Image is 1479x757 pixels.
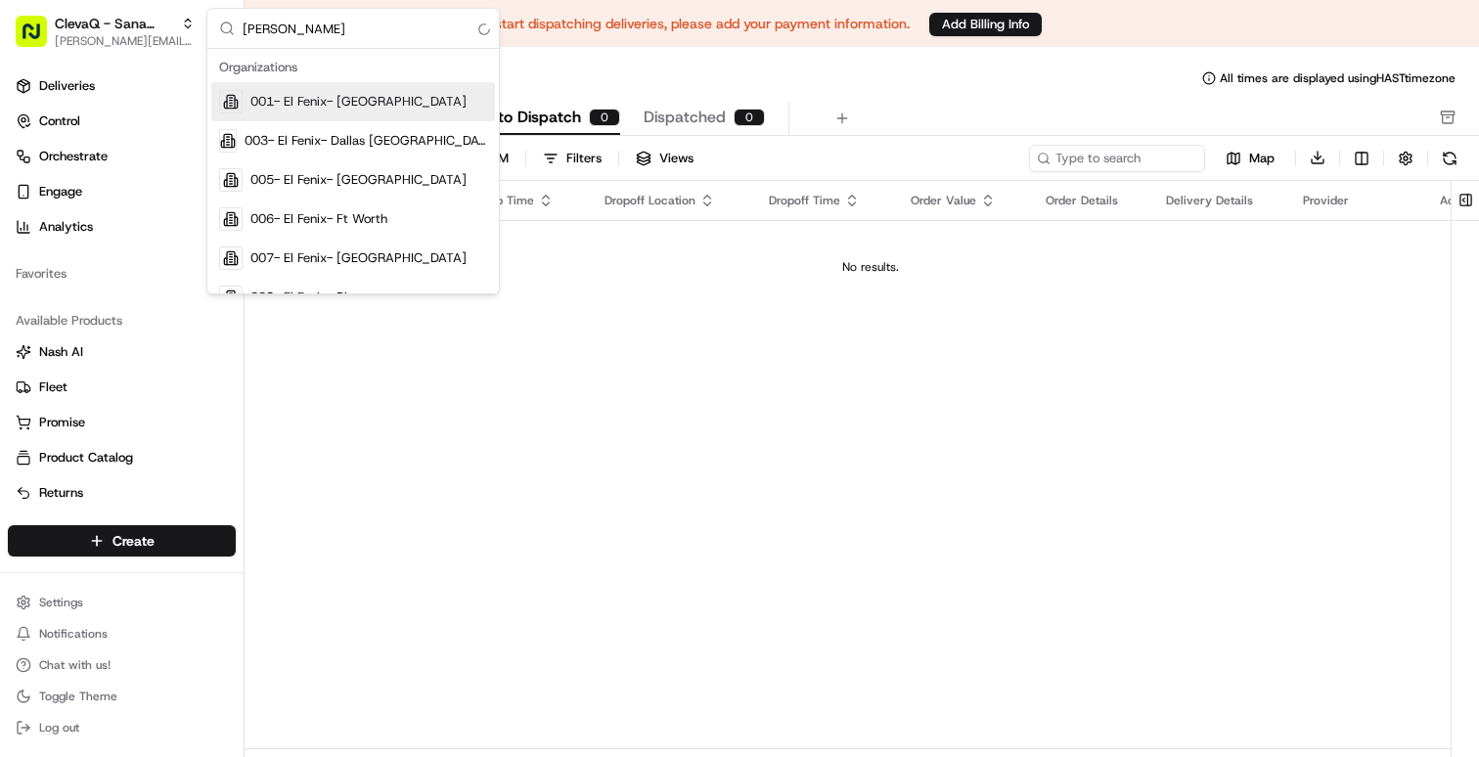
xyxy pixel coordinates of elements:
[39,112,80,130] span: Control
[16,484,228,502] a: Returns
[8,407,236,438] button: Promise
[8,683,236,710] button: Toggle Theme
[1303,193,1409,208] div: Provider
[39,449,133,467] span: Product Catalog
[8,336,236,368] button: Nash AI
[39,414,85,431] span: Promise
[162,303,169,319] span: •
[8,211,236,243] a: Analytics
[8,258,236,289] div: Favorites
[1166,193,1272,208] div: Delivery Details
[659,150,694,167] span: Views
[20,78,356,110] p: Welcome 👋
[12,377,157,412] a: 📗Knowledge Base
[138,431,237,447] a: Powered byPylon
[8,70,236,102] a: Deliveries
[929,12,1042,36] a: Add Billing Info
[39,595,83,610] span: Settings
[16,414,228,431] a: Promise
[61,303,158,319] span: [PERSON_NAME]
[243,9,487,48] input: Search...
[534,145,610,172] button: Filters
[39,304,55,320] img: 1736555255976-a54dd68f-1ca7-489b-9aae-adbdc363a1c4
[8,714,236,741] button: Log out
[605,193,738,208] div: Dropoff Location
[16,449,228,467] a: Product Catalog
[250,171,467,189] span: 005- El Fenix- [GEOGRAPHIC_DATA]
[1436,145,1463,172] button: Refresh
[333,193,356,216] button: Start new chat
[55,14,173,33] button: ClevaQ - Sana Mediterranean Wintergarden
[16,378,228,396] a: Fleet
[157,377,322,412] a: 💻API Documentation
[1213,147,1287,170] button: Map
[39,720,79,735] span: Log out
[8,141,236,172] button: Orchestrate
[734,109,765,126] div: 0
[39,484,83,502] span: Returns
[250,249,467,267] span: 007- El Fenix- [GEOGRAPHIC_DATA]
[250,93,467,111] span: 001- El Fenix- [GEOGRAPHIC_DATA]
[173,303,213,319] span: [DATE]
[8,176,236,207] button: Engage
[39,77,95,95] span: Deliveries
[477,14,910,33] p: To start dispatching deliveries, please add your payment information.
[8,442,236,473] button: Product Catalog
[20,20,59,59] img: Nash
[8,305,236,336] div: Available Products
[39,657,111,673] span: Chat with us!
[1220,70,1456,86] span: All times are displayed using HAST timezone
[39,218,93,236] span: Analytics
[447,106,581,129] span: Ready to Dispatch
[39,183,82,200] span: Engage
[911,193,1014,208] div: Order Value
[185,384,314,404] span: API Documentation
[589,109,620,126] div: 0
[88,206,269,222] div: We're available if you need us!
[39,384,150,404] span: Knowledge Base
[55,33,195,49] button: [PERSON_NAME][EMAIL_ADDRESS][DOMAIN_NAME]
[245,132,487,150] span: 003- El Fenix- Dallas [GEOGRAPHIC_DATA][PERSON_NAME]
[1029,145,1205,172] input: Type to search
[8,620,236,647] button: Notifications
[39,343,83,361] span: Nash AI
[468,193,572,208] div: Pickup Time
[20,187,55,222] img: 1736555255976-a54dd68f-1ca7-489b-9aae-adbdc363a1c4
[566,150,602,167] div: Filters
[20,386,35,402] div: 📗
[644,106,726,129] span: Dispatched
[769,193,879,208] div: Dropoff Time
[627,145,702,172] button: Views
[303,250,356,274] button: See all
[8,106,236,137] button: Control
[8,589,236,616] button: Settings
[20,285,51,316] img: Joseph V.
[8,372,236,403] button: Fleet
[88,187,321,206] div: Start new chat
[929,13,1042,36] button: Add Billing Info
[8,477,236,509] button: Returns
[195,432,237,447] span: Pylon
[165,386,181,402] div: 💻
[250,289,368,306] span: 008- El Fenix- Plano
[207,49,499,293] div: Suggestions
[39,689,117,704] span: Toggle Theme
[1249,150,1275,167] span: Map
[39,626,108,642] span: Notifications
[8,8,202,55] button: ClevaQ - Sana Mediterranean Wintergarden[PERSON_NAME][EMAIL_ADDRESS][DOMAIN_NAME]
[112,531,155,551] span: Create
[39,378,67,396] span: Fleet
[20,254,131,270] div: Past conversations
[1046,193,1135,208] div: Order Details
[250,210,387,228] span: 006- El Fenix- Ft Worth
[51,126,352,147] input: Got a question? Start typing here...
[211,53,495,82] div: Organizations
[8,525,236,557] button: Create
[39,148,108,165] span: Orchestrate
[16,343,228,361] a: Nash AI
[41,187,76,222] img: 1756434665150-4e636765-6d04-44f2-b13a-1d7bbed723a0
[8,651,236,679] button: Chat with us!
